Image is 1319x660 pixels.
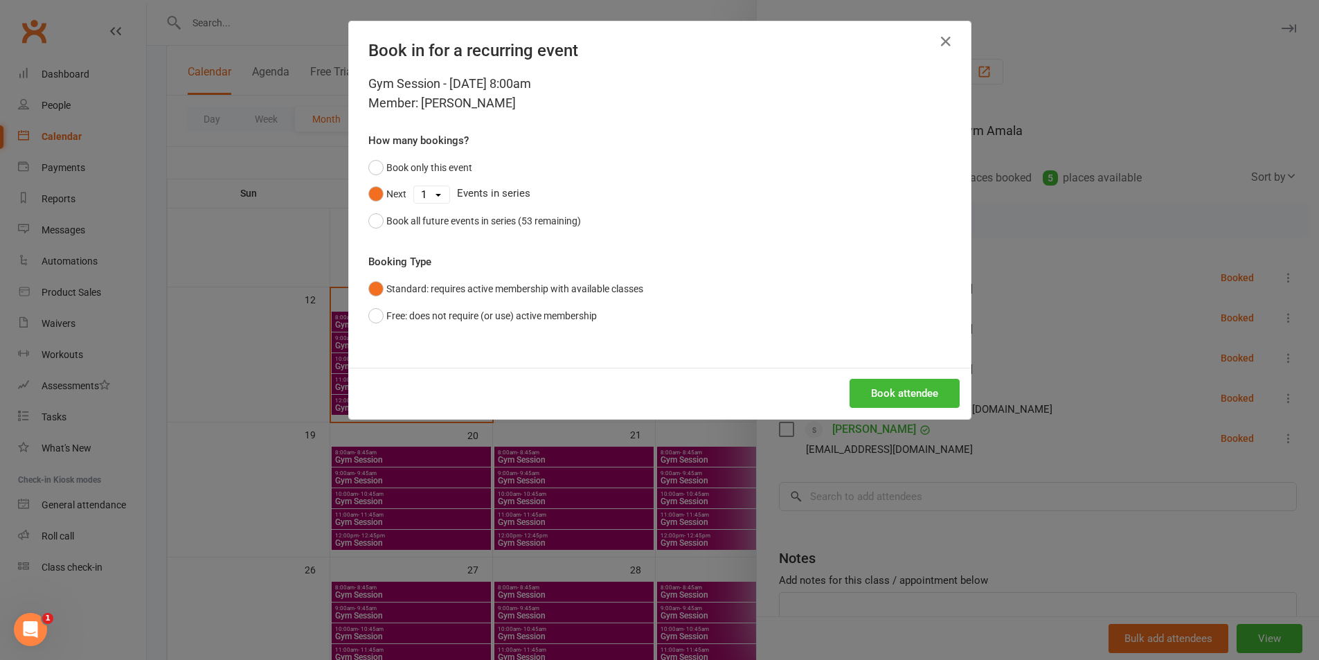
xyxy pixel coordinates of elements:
[368,181,951,207] div: Events in series
[14,613,47,646] iframe: Intercom live chat
[368,74,951,113] div: Gym Session - [DATE] 8:00am Member: [PERSON_NAME]
[368,208,581,234] button: Book all future events in series (53 remaining)
[368,181,406,207] button: Next
[368,276,643,302] button: Standard: requires active membership with available classes
[42,613,53,624] span: 1
[935,30,957,53] button: Close
[850,379,960,408] button: Book attendee
[368,41,951,60] h4: Book in for a recurring event
[386,213,581,229] div: Book all future events in series (53 remaining)
[368,303,597,329] button: Free: does not require (or use) active membership
[368,253,431,270] label: Booking Type
[368,132,469,149] label: How many bookings?
[368,154,472,181] button: Book only this event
